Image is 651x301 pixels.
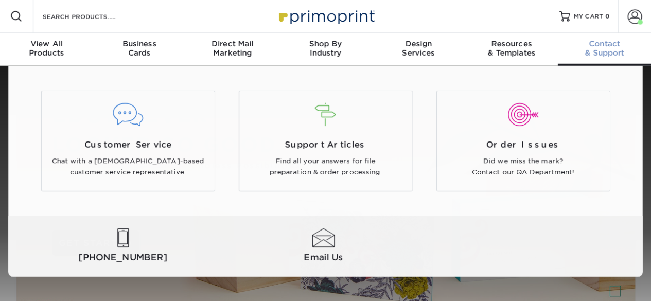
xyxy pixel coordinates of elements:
span: Resources [465,39,558,48]
a: [PHONE_NUMBER] [25,228,221,264]
input: SEARCH PRODUCTS..... [42,10,142,23]
div: Cards [93,39,186,58]
a: BusinessCards [93,33,186,66]
span: Email Us [225,251,421,264]
a: Resources& Templates [465,33,558,66]
div: Services [372,39,465,58]
span: 0 [605,13,610,20]
span: Business [93,39,186,48]
a: Email Us [225,228,421,264]
p: Find all your answers for file preparation & order processing. [247,155,404,179]
span: Design [372,39,465,48]
div: Industry [279,39,372,58]
a: Contact& Support [558,33,651,66]
span: Contact [558,39,651,48]
span: Support Articles [247,139,404,151]
a: Order Issues Did we miss the mark? Contact our QA Department! [432,91,614,191]
p: Chat with a [DEMOGRAPHIC_DATA]-based customer service representative. [49,155,207,179]
span: Shop By [279,39,372,48]
img: Primoprint [274,5,377,27]
p: Did we miss the mark? Contact our QA Department! [445,155,602,179]
span: [PHONE_NUMBER] [25,251,221,264]
a: DesignServices [372,33,465,66]
div: & Support [558,39,651,58]
a: Customer Service Chat with a [DEMOGRAPHIC_DATA]-based customer service representative. [37,91,219,191]
span: Direct Mail [186,39,279,48]
div: Marketing [186,39,279,58]
div: & Templates [465,39,558,58]
a: Direct MailMarketing [186,33,279,66]
a: Support Articles Find all your answers for file preparation & order processing. [235,91,417,191]
a: Shop ByIndustry [279,33,372,66]
span: MY CART [574,12,603,21]
span: Customer Service [49,139,207,151]
span: Order Issues [445,139,602,151]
